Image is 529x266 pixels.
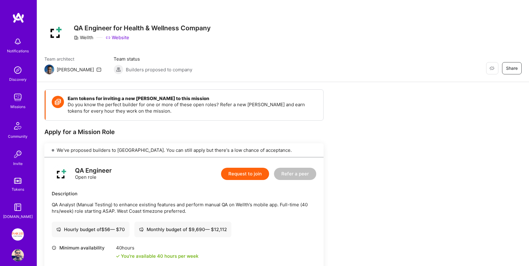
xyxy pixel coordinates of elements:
[75,167,112,180] div: Open role
[116,253,198,259] div: You're available 40 hours per week
[57,66,94,73] div: [PERSON_NAME]
[12,249,24,261] img: User Avatar
[10,103,25,110] div: Missions
[12,64,24,76] img: discovery
[116,245,198,251] div: 40 hours
[114,56,192,62] span: Team status
[13,160,23,167] div: Invite
[14,178,21,184] img: tokens
[52,201,316,214] p: QA Analyst (Manual Testing) to enhance existing features and perform manual QA on Wellth’s mobile...
[52,190,316,197] div: Description
[114,65,123,74] img: Builders proposed to company
[3,213,33,220] div: [DOMAIN_NAME]
[12,201,24,213] img: guide book
[12,186,24,193] div: Tokens
[56,227,61,232] i: icon Cash
[12,36,24,48] img: bell
[12,12,24,23] img: logo
[502,62,522,74] button: Share
[68,96,317,101] h4: Earn tokens for inviting a new [PERSON_NAME] to this mission
[10,118,25,133] img: Community
[44,143,324,157] div: We've proposed builders to [GEOGRAPHIC_DATA]. You can still apply but there's a low chance of acc...
[7,48,29,54] div: Notifications
[52,245,56,250] i: icon Clock
[10,249,25,261] a: User Avatar
[12,148,24,160] img: Invite
[74,24,211,32] h3: QA Engineer for Health & Wellness Company
[44,128,324,136] div: Apply for a Mission Role
[126,66,192,73] span: Builders proposed to company
[10,228,25,241] a: Insight Partners: Data & AI - Sourcing
[506,65,518,71] span: Share
[106,34,129,41] a: Website
[44,65,54,74] img: Team Architect
[44,21,66,43] img: Company Logo
[9,76,27,83] div: Discovery
[221,168,269,180] button: Request to join
[8,133,28,140] div: Community
[52,245,113,251] div: Minimum availability
[139,226,227,233] div: Monthly budget of $ 9,690 — $ 12,112
[96,67,101,72] i: icon Mail
[44,56,101,62] span: Team architect
[490,66,494,71] i: icon EyeClosed
[52,96,64,108] img: Token icon
[12,228,24,241] img: Insight Partners: Data & AI - Sourcing
[75,167,112,174] div: QA Engineer
[68,101,317,114] p: Do you know the perfect builder for one or more of these open roles? Refer a new [PERSON_NAME] an...
[12,91,24,103] img: teamwork
[274,168,316,180] button: Refer a peer
[52,165,70,183] img: logo
[74,34,93,41] div: Wellth
[116,254,120,258] i: icon Check
[139,227,144,232] i: icon Cash
[74,35,79,40] i: icon CompanyGray
[56,226,125,233] div: Hourly budget of $ 56 — $ 70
